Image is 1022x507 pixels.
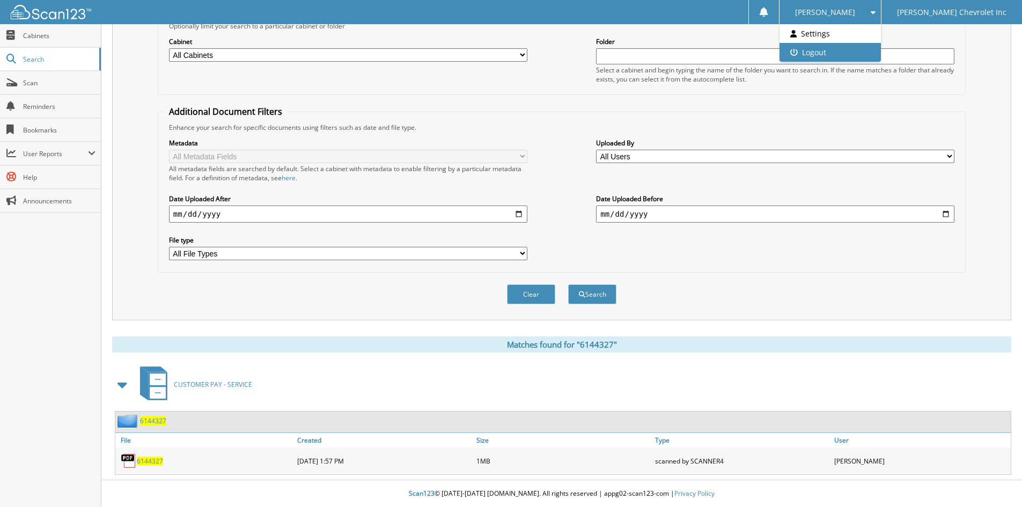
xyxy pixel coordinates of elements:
span: Scan123 [409,489,435,498]
button: Clear [507,284,555,304]
span: Bookmarks [23,126,95,135]
img: folder2.png [117,414,140,428]
a: Settings [780,24,881,43]
span: Cabinets [23,31,95,40]
div: Matches found for "6144327" [112,336,1011,352]
input: end [596,205,954,223]
div: © [DATE]-[DATE] [DOMAIN_NAME]. All rights reserved | appg02-scan123-com | [101,481,1022,507]
span: Scan [23,78,95,87]
a: File [115,433,295,447]
a: Privacy Policy [674,489,715,498]
div: Enhance your search for specific documents using filters such as date and file type. [164,123,960,132]
input: start [169,205,527,223]
span: Announcements [23,196,95,205]
a: here [282,173,296,182]
a: 6144327 [140,416,166,425]
legend: Additional Document Filters [164,106,288,117]
div: All metadata fields are searched by default. Select a cabinet with metadata to enable filtering b... [169,164,527,182]
div: scanned by SCANNER4 [652,450,832,472]
span: User Reports [23,149,88,158]
button: Search [568,284,616,304]
img: PDF.png [121,453,137,469]
a: Logout [780,43,881,62]
img: scan123-logo-white.svg [11,5,91,19]
span: Reminders [23,102,95,111]
label: Folder [596,37,954,46]
span: [PERSON_NAME] [795,9,855,16]
div: [PERSON_NAME] [832,450,1011,472]
label: Cabinet [169,37,527,46]
label: Uploaded By [596,138,954,148]
a: 6144327 [137,457,163,466]
label: Date Uploaded Before [596,194,954,203]
a: Created [295,433,474,447]
span: CUSTOMER PAY - SERVICE [174,380,252,389]
div: Select a cabinet and begin typing the name of the folder you want to search in. If the name match... [596,65,954,84]
a: Size [474,433,653,447]
span: Help [23,173,95,182]
a: User [832,433,1011,447]
span: [PERSON_NAME] Chevrolet Inc [897,9,1006,16]
label: File type [169,236,527,245]
a: Type [652,433,832,447]
div: Optionally limit your search to a particular cabinet or folder [164,21,960,31]
label: Metadata [169,138,527,148]
div: 1MB [474,450,653,472]
a: CUSTOMER PAY - SERVICE [134,363,252,406]
span: Search [23,55,94,64]
div: [DATE] 1:57 PM [295,450,474,472]
label: Date Uploaded After [169,194,527,203]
